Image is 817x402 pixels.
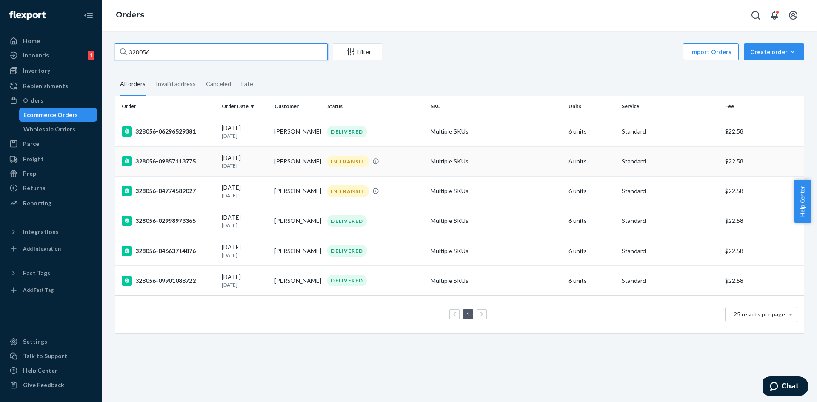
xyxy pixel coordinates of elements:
div: Integrations [23,228,59,236]
div: Prep [23,169,36,178]
a: Page 1 is your current page [465,311,471,318]
div: Invalid address [156,73,196,95]
td: Multiple SKUs [427,176,565,206]
button: Talk to Support [5,349,97,363]
div: Returns [23,184,46,192]
td: $22.58 [722,176,804,206]
p: [DATE] [222,132,268,140]
p: Standard [622,127,718,136]
td: [PERSON_NAME] [271,117,324,146]
div: [DATE] [222,124,268,140]
td: [PERSON_NAME] [271,206,324,236]
a: Returns [5,181,97,195]
div: DELIVERED [327,215,367,227]
td: [PERSON_NAME] [271,146,324,176]
div: Ecommerce Orders [23,111,78,119]
button: Import Orders [683,43,739,60]
div: 328056-04774589027 [122,186,215,196]
a: Home [5,34,97,48]
a: Help Center [5,364,97,377]
div: Add Fast Tag [23,286,54,294]
p: [DATE] [222,222,268,229]
td: [PERSON_NAME] [271,236,324,266]
div: Create order [750,48,798,56]
p: [DATE] [222,251,268,259]
th: Units [565,96,618,117]
td: Multiple SKUs [427,266,565,296]
td: Multiple SKUs [427,146,565,176]
div: DELIVERED [327,126,367,137]
div: IN TRANSIT [327,156,369,167]
button: Give Feedback [5,378,97,392]
div: Customer [274,103,320,110]
th: Order Date [218,96,271,117]
th: Status [324,96,427,117]
ol: breadcrumbs [109,3,151,28]
div: Home [23,37,40,45]
a: Add Integration [5,242,97,256]
iframe: Opens a widget where you can chat to one of our agents [763,376,808,398]
div: Canceled [206,73,231,95]
div: Give Feedback [23,381,64,389]
a: Prep [5,167,97,180]
div: [DATE] [222,183,268,199]
div: 328056-09901088722 [122,276,215,286]
p: Standard [622,277,718,285]
div: Filter [333,48,382,56]
img: Flexport logo [9,11,46,20]
p: Standard [622,217,718,225]
td: $22.58 [722,146,804,176]
td: Multiple SKUs [427,117,565,146]
a: Inbounds1 [5,48,97,62]
p: Standard [622,247,718,255]
button: Integrations [5,225,97,239]
input: Search orders [115,43,328,60]
div: IN TRANSIT [327,185,369,197]
div: 328056-09857113775 [122,156,215,166]
td: 6 units [565,146,618,176]
td: $22.58 [722,206,804,236]
button: Open account menu [785,7,802,24]
td: Multiple SKUs [427,236,565,266]
td: $22.58 [722,236,804,266]
div: Inventory [23,66,50,75]
div: [DATE] [222,243,268,259]
div: DELIVERED [327,245,367,257]
div: 1 [88,51,94,60]
button: Open Search Box [747,7,764,24]
div: Fast Tags [23,269,50,277]
div: Help Center [23,366,57,375]
p: [DATE] [222,192,268,199]
div: Talk to Support [23,352,67,360]
p: Standard [622,157,718,165]
a: Ecommerce Orders [19,108,97,122]
div: Settings [23,337,47,346]
div: Inbounds [23,51,49,60]
div: [DATE] [222,154,268,169]
a: Freight [5,152,97,166]
div: Reporting [23,199,51,208]
td: $22.58 [722,117,804,146]
th: Fee [722,96,804,117]
div: Replenishments [23,82,68,90]
div: Add Integration [23,245,61,252]
a: Orders [5,94,97,107]
p: Standard [622,187,718,195]
td: [PERSON_NAME] [271,176,324,206]
td: 6 units [565,266,618,296]
span: 25 results per page [734,311,785,318]
a: Add Fast Tag [5,283,97,297]
th: SKU [427,96,565,117]
button: Help Center [794,180,811,223]
th: Service [618,96,722,117]
div: [DATE] [222,213,268,229]
a: Inventory [5,64,97,77]
td: 6 units [565,236,618,266]
td: 6 units [565,176,618,206]
a: Parcel [5,137,97,151]
a: Replenishments [5,79,97,93]
div: Orders [23,96,43,105]
td: 6 units [565,117,618,146]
